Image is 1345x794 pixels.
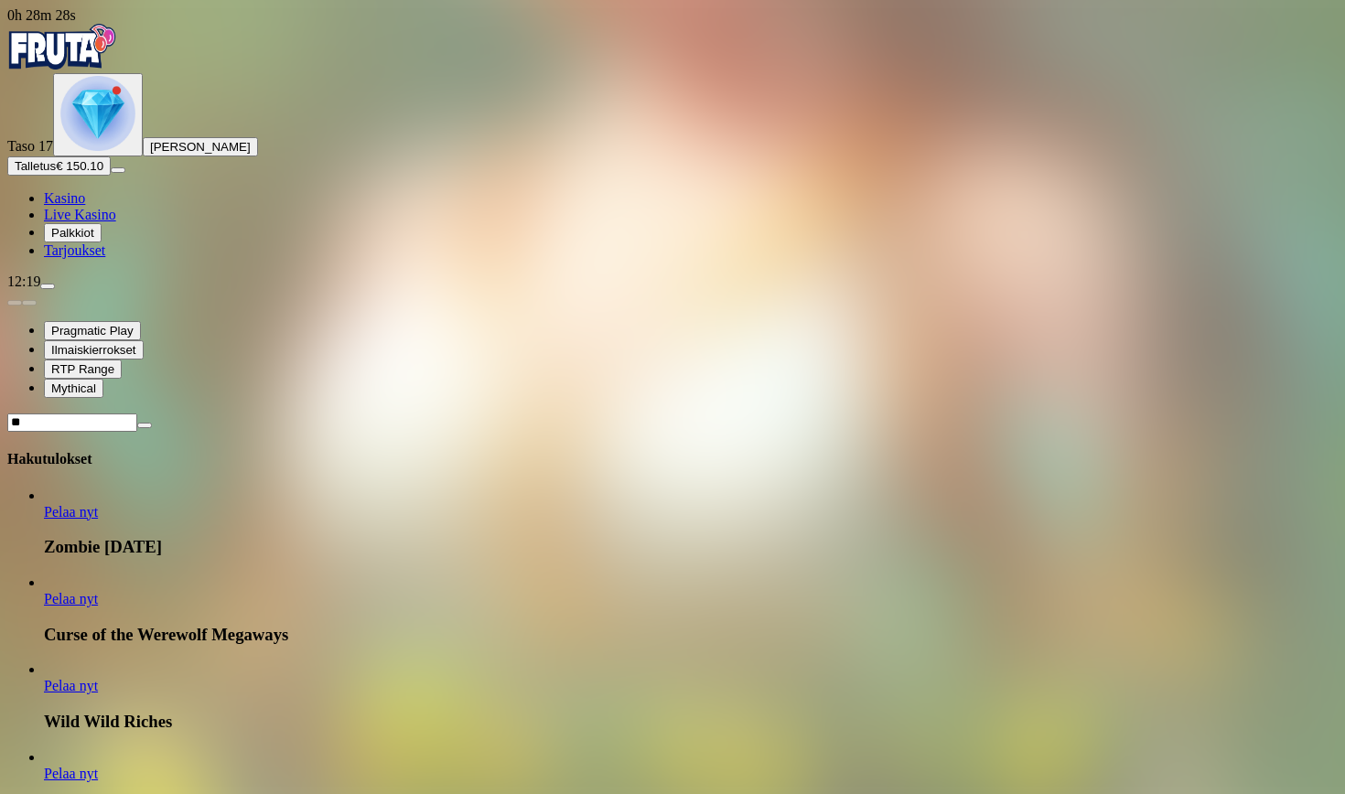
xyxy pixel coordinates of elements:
[44,242,105,258] a: Tarjoukset
[51,324,134,338] span: Pragmatic Play
[40,284,55,289] button: menu
[44,625,1338,645] h3: Curse of the Werewolf Megaways
[44,537,1338,557] h3: Zombie [DATE]
[7,24,117,70] img: Fruta
[51,226,94,240] span: Palkkiot
[7,24,1338,259] nav: Primary
[7,451,1338,467] h4: Hakutulokset
[22,300,37,306] button: next slide
[56,159,103,173] span: € 150.10
[111,167,125,173] button: menu
[7,138,53,154] span: Taso 17
[44,712,1338,732] h3: Wild Wild Riches
[53,73,143,156] button: level unlocked
[44,488,1338,558] article: Zombie Carnival
[44,766,98,781] a: Star Bounty
[44,379,103,398] button: Mythical
[60,76,135,151] img: level unlocked
[137,423,152,428] button: clear entry
[7,274,40,289] span: 12:19
[44,678,98,693] span: Pelaa nyt
[44,321,141,340] button: Pragmatic Play
[51,343,136,357] span: Ilmaiskierrokset
[44,591,98,606] span: Pelaa nyt
[15,159,56,173] span: Talletus
[44,223,102,242] button: Palkkiot
[44,661,1338,732] article: Wild Wild Riches
[7,300,22,306] button: prev slide
[51,381,96,395] span: Mythical
[44,678,98,693] a: Wild Wild Riches
[44,207,116,222] a: Live Kasino
[7,57,117,72] a: Fruta
[44,504,98,520] span: Pelaa nyt
[143,137,258,156] button: [PERSON_NAME]
[44,766,98,781] span: Pelaa nyt
[44,359,122,379] button: RTP Range
[7,190,1338,259] nav: Main menu
[44,190,85,206] a: Kasino
[7,413,137,432] input: Search
[44,340,144,359] button: Ilmaiskierrokset
[7,7,76,23] span: user session time
[7,156,111,176] button: Talletusplus icon€ 150.10
[150,140,251,154] span: [PERSON_NAME]
[44,574,1338,645] article: Curse of the Werewolf Megaways
[51,362,114,376] span: RTP Range
[44,591,98,606] a: Curse of the Werewolf Megaways
[44,504,98,520] a: Zombie Carnival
